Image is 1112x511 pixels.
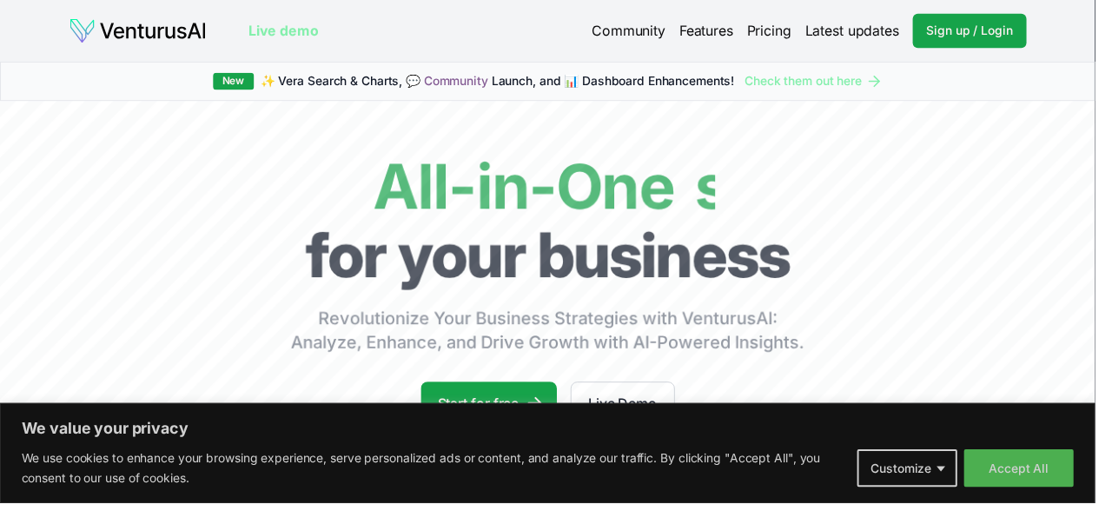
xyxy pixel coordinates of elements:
button: Customize [870,456,972,494]
a: Community [601,21,676,42]
a: Start for free [427,388,566,431]
span: Sign up / Login [941,23,1029,40]
a: Check them out here [757,74,897,91]
a: Features [690,21,745,42]
p: We value your privacy [22,425,1090,446]
a: Community [431,75,496,90]
img: logo [69,17,210,45]
div: New [216,74,258,91]
p: We use cookies to enhance your browsing experience, serve personalized ads or content, and analyz... [22,455,857,496]
button: Accept All [979,456,1090,494]
a: Live demo [252,21,323,42]
a: Live Demo [579,388,685,431]
span: ✨ Vera Search & Charts, 💬 Launch, and 📊 Dashboard Enhancements! [265,74,746,91]
a: Latest updates [817,21,913,42]
a: Sign up / Login [927,14,1042,49]
a: Pricing [758,21,804,42]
